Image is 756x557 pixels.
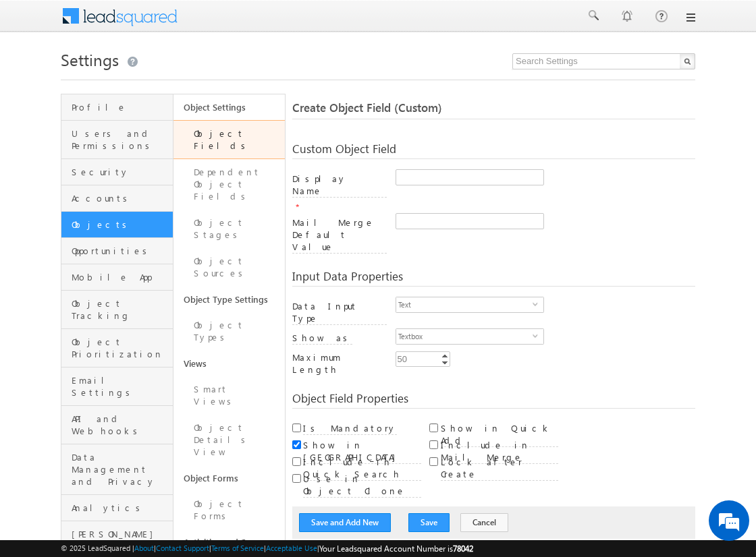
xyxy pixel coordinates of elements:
[61,159,173,185] a: Security
[292,185,387,196] a: Display Name
[72,166,169,178] span: Security
[303,485,421,496] a: Use in Object Clone
[173,120,286,159] a: Object Fields
[173,465,286,491] a: Object Forms
[292,332,352,343] a: Show as
[533,332,543,339] span: select
[61,121,173,159] a: Users and Permissions
[292,143,695,159] div: Custom Object Field
[396,297,533,312] span: Text
[292,173,387,198] label: Display Name
[72,271,169,283] span: Mobile App
[61,542,473,555] span: © 2025 LeadSquared | | | | |
[61,238,173,264] a: Opportunities
[61,495,173,521] a: Analytics
[173,159,286,210] a: Dependent Object Fields
[319,544,473,554] span: Your Leadsquared Account Number is
[292,270,695,287] div: Input Data Properties
[303,451,421,463] a: Show in [GEOGRAPHIC_DATA]
[292,216,387,254] label: Mail Merge Default Value
[441,434,558,446] a: Show in Quick Add
[173,287,286,312] a: Object Type Settings
[303,422,397,434] a: Is Mandatory
[61,49,119,70] span: Settings
[61,444,173,495] a: Data Management and Privacy
[173,312,286,351] a: Object Types
[173,248,286,287] a: Object Sources
[292,241,387,252] a: Mail Merge Default Value
[72,297,169,322] span: Object Tracking
[61,406,173,444] a: API and Webhooks
[61,185,173,212] a: Accounts
[72,101,169,113] span: Profile
[292,312,387,324] a: Data Input Type
[292,351,387,376] label: Maximum Length
[303,422,397,435] label: Is Mandatory
[61,368,173,406] a: Email Settings
[299,513,391,532] button: Save and Add New
[292,392,695,409] div: Object Field Properties
[173,210,286,248] a: Object Stages
[453,544,473,554] span: 78042
[134,544,154,552] a: About
[173,529,286,555] a: Activities and Scores
[173,376,286,415] a: Smart Views
[61,264,173,291] a: Mobile App
[292,332,352,345] label: Show as
[303,473,421,498] label: Use in Object Clone
[439,359,450,366] a: Decrement
[408,513,450,532] button: Save
[173,94,286,120] a: Object Settings
[396,329,533,344] span: Textbox
[61,212,173,238] a: Objects
[72,413,169,437] span: API and Webhooks
[61,291,173,329] a: Object Tracking
[533,301,543,307] span: select
[439,352,450,359] a: Increment
[72,245,169,257] span: Opportunities
[512,53,695,69] input: Search Settings
[61,521,173,548] a: [PERSON_NAME]
[72,192,169,204] span: Accounts
[173,491,286,529] a: Object Forms
[441,439,558,464] label: Include in Mail Merge
[303,456,421,481] label: Include in Quick Search
[72,502,169,514] span: Analytics
[441,468,558,479] a: Lock after Create
[441,422,558,447] label: Show in Quick Add
[72,374,169,399] span: Email Settings
[441,456,558,481] label: Lock after Create
[72,451,169,488] span: Data Management and Privacy
[396,351,410,367] div: 50
[211,544,264,552] a: Terms of Service
[292,100,442,115] span: Create Object Field (Custom)
[292,300,387,325] label: Data Input Type
[441,451,558,463] a: Include in Mail Merge
[303,468,421,479] a: Include in Quick Search
[72,218,169,231] span: Objects
[72,528,169,540] span: [PERSON_NAME]
[156,544,209,552] a: Contact Support
[173,415,286,465] a: Object Details View
[266,544,317,552] a: Acceptable Use
[173,351,286,376] a: Views
[460,513,508,532] button: Cancel
[61,94,173,121] a: Profile
[72,336,169,360] span: Object Prioritization
[303,439,421,464] label: Show in [GEOGRAPHIC_DATA]
[72,127,169,152] span: Users and Permissions
[61,329,173,368] a: Object Prioritization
